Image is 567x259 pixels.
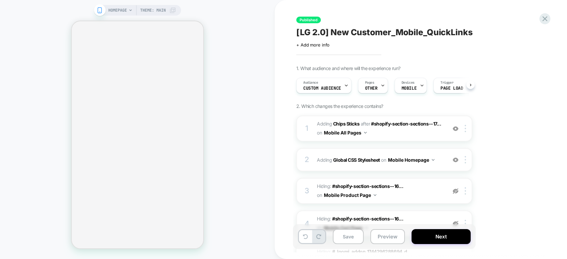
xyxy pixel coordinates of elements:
img: close [465,125,466,132]
span: on [317,191,322,199]
img: down arrow [432,159,434,161]
div: 4 [304,217,310,230]
button: Preview [370,229,405,244]
button: Mobile Cart Page [324,223,368,233]
img: close [465,220,466,227]
img: down arrow [364,132,367,133]
b: Chips Sticks [333,121,359,127]
span: Pages [365,80,374,85]
span: OTHER [365,86,378,91]
img: crossed eye [453,157,458,163]
button: Mobile All Pages [324,128,367,137]
button: Save [333,229,364,244]
span: on [317,223,322,232]
img: eye [453,188,458,194]
span: on [317,129,322,137]
span: Hiding : [317,182,443,200]
img: close [465,187,466,195]
img: down arrow [374,194,376,196]
span: Published [296,17,321,23]
span: AFTER [361,121,370,127]
span: Trigger [440,80,453,85]
span: Page Load [440,86,463,91]
span: 2. Which changes the experience contains? [296,103,383,109]
span: Custom Audience [303,86,341,91]
img: close [465,156,466,163]
span: #shopify-section-sections--16... [332,183,403,189]
img: crossed eye [453,126,458,131]
span: 1. What audience and where will the experience run? [296,65,400,71]
span: #shopify-section-sections--16... [332,216,403,221]
span: HOMEPAGE [108,5,127,16]
span: on [381,156,386,164]
span: + Add more info [296,42,330,47]
span: Hiding : [317,215,443,232]
img: eye [453,221,458,226]
span: MOBILE [402,86,417,91]
span: [LG 2.0] New Customer_Mobile_QuickLinks [296,27,473,37]
span: Audience [303,80,318,85]
div: 1 [304,122,310,135]
span: Devices [402,80,415,85]
button: Mobile Homepage [388,155,434,165]
span: Adding [317,155,443,165]
b: Global CSS Stylesheet [333,157,380,163]
button: Next [412,229,471,244]
span: #shopify-section-sections--17... [371,121,441,127]
button: Mobile Product Page [324,190,376,200]
span: Adding [317,121,359,127]
span: Theme: MAIN [140,5,166,16]
div: 3 [304,184,310,198]
div: 2 [304,153,310,166]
